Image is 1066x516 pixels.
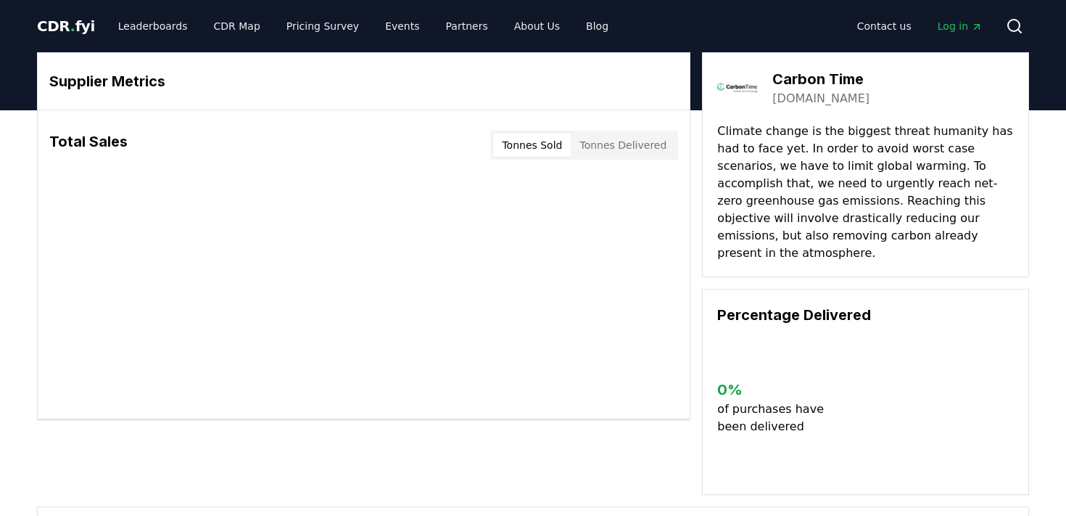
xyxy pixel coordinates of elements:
[772,90,869,107] a: [DOMAIN_NAME]
[717,67,758,108] img: Carbon Time-logo
[571,134,675,157] button: Tonnes Delivered
[717,123,1014,262] p: Climate change is the biggest threat humanity has had to face yet. In order to avoid worst case s...
[373,13,431,39] a: Events
[493,134,571,157] button: Tonnes Sold
[49,131,128,160] h3: Total Sales
[434,13,500,39] a: Partners
[70,17,75,35] span: .
[37,17,95,35] span: CDR fyi
[846,13,923,39] a: Contact us
[717,379,835,401] h3: 0 %
[772,68,869,90] h3: Carbon Time
[846,13,994,39] nav: Main
[574,13,620,39] a: Blog
[202,13,272,39] a: CDR Map
[926,13,994,39] a: Log in
[717,401,835,435] p: of purchases have been delivered
[275,13,371,39] a: Pricing Survey
[37,16,95,36] a: CDR.fyi
[107,13,199,39] a: Leaderboards
[717,304,1014,326] h3: Percentage Delivered
[107,13,620,39] nav: Main
[49,70,678,92] h3: Supplier Metrics
[938,19,983,33] span: Log in
[503,13,571,39] a: About Us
